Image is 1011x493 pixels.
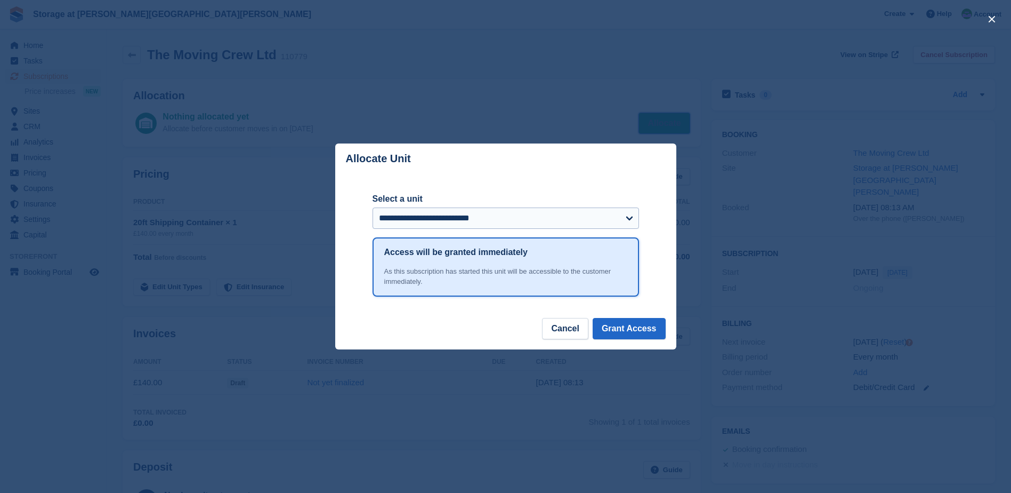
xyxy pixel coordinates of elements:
[373,193,639,205] label: Select a unit
[384,266,627,287] div: As this subscription has started this unit will be accessible to the customer immediately.
[542,318,588,339] button: Cancel
[346,153,411,165] p: Allocate Unit
[593,318,666,339] button: Grant Access
[384,246,528,259] h1: Access will be granted immediately
[983,11,1000,28] button: close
